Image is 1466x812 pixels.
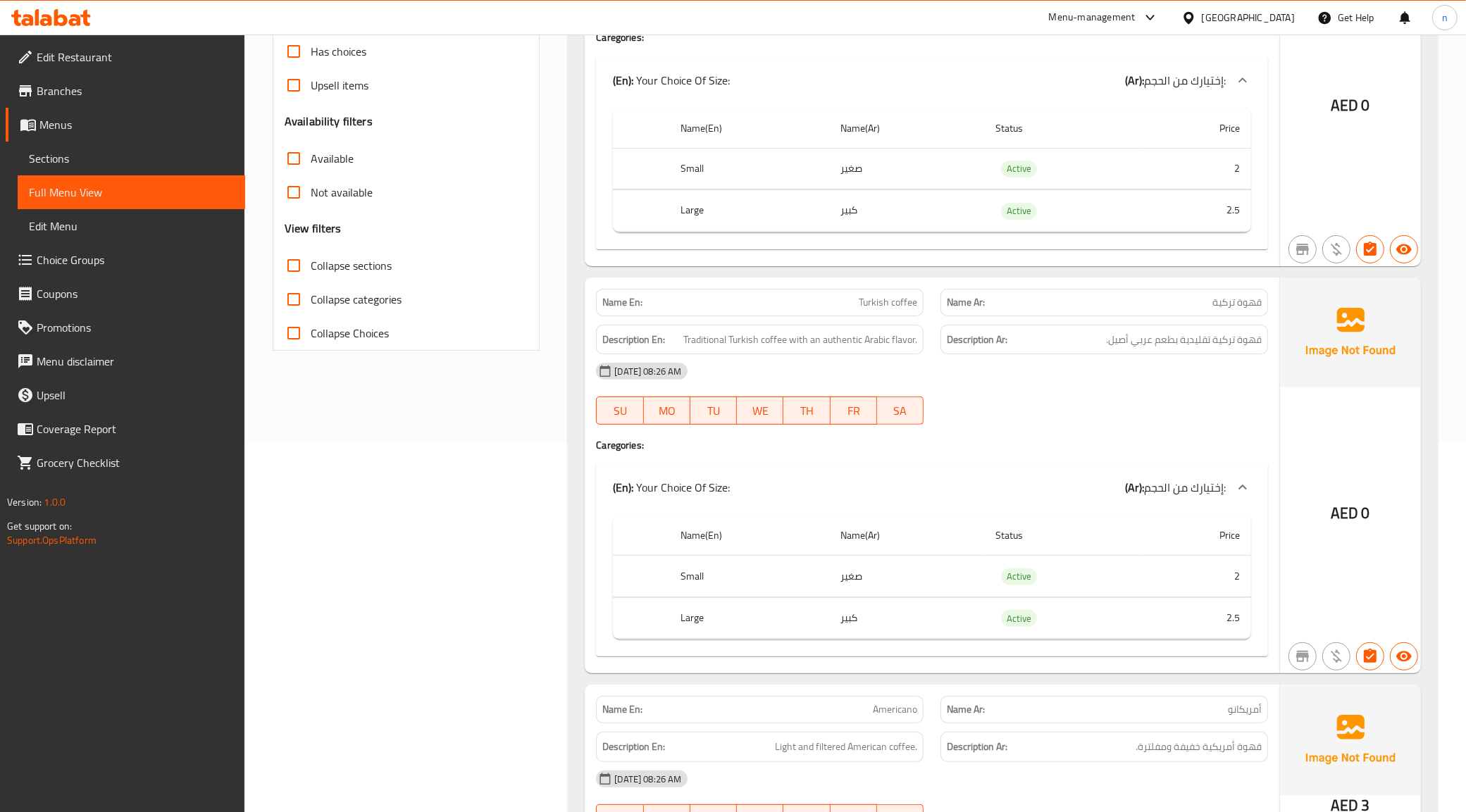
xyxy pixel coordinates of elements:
h3: Availability filters [285,113,373,130]
button: Available [1390,642,1418,670]
th: Small [669,148,829,189]
th: Price [1144,516,1251,556]
span: 0 [1362,499,1370,527]
a: Branches [6,74,245,108]
button: TU [690,396,737,425]
b: (Ar): [1125,70,1144,91]
span: Upsell [37,387,234,404]
a: Edit Menu [18,209,245,243]
button: Has choices [1356,235,1384,263]
td: صغير [829,148,984,189]
span: 1.0.0 [44,493,66,511]
h4: Caregories: [596,438,1268,452]
button: Has choices [1356,642,1384,670]
td: 2 [1144,148,1251,189]
button: SU [596,396,643,425]
a: Choice Groups [6,243,245,277]
td: صغير [829,556,984,597]
a: Menu disclaimer [6,344,245,378]
a: Grocery Checklist [6,446,245,480]
a: Coupons [6,277,245,311]
span: Choice Groups [37,251,234,268]
th: Status [984,108,1144,149]
strong: Name Ar: [947,295,985,310]
strong: Description En: [602,331,665,349]
span: Get support on: [7,517,72,535]
button: Available [1390,235,1418,263]
button: FR [831,396,877,425]
th: Large [669,190,829,232]
span: TU [696,401,731,421]
span: Active [1001,161,1037,177]
span: قهوة أمريكية خفيفة ومفلترة. [1136,738,1262,756]
a: Edit Restaurant [6,40,245,74]
span: [DATE] 08:26 AM [609,365,687,378]
a: Sections [18,142,245,175]
img: Ae5nvW7+0k+MAAAAAElFTkSuQmCC [1280,685,1421,794]
span: Available [311,150,354,167]
strong: Name En: [602,702,642,717]
strong: Description Ar: [947,331,1007,349]
span: قهوة تركية تقليدية بطعم عربي أصيل. [1106,331,1262,349]
span: Upsell items [311,77,368,94]
span: Collapse categories [311,291,402,308]
span: Menus [39,116,234,133]
span: إختيارك من الحجم: [1144,70,1226,91]
div: Menu-management [1049,9,1136,26]
span: SU [602,401,638,421]
th: Name(Ar) [829,108,984,149]
span: Collapse Choices [311,325,389,342]
span: Edit Restaurant [37,49,234,65]
p: Your Choice Of Size: [613,479,730,496]
p: Your Choice Of Size: [613,72,730,89]
span: Light and filtered American coffee. [775,738,917,756]
span: Coupons [37,285,234,302]
span: Grocery Checklist [37,454,234,471]
button: SA [877,396,924,425]
button: Not branch specific item [1288,642,1317,670]
a: Support.OpsPlatform [7,531,97,549]
span: SA [883,401,918,421]
button: WE [737,396,783,425]
span: n [1442,10,1448,25]
th: Large [669,597,829,639]
span: Turkish coffee [859,295,917,310]
th: Name(Ar) [829,516,984,556]
span: Sections [29,150,234,167]
span: Collapse sections [311,257,392,274]
span: قهوة تركية [1212,295,1262,310]
span: Active [1001,568,1037,585]
span: WE [743,401,778,421]
div: Active [1001,568,1037,585]
th: Name(En) [669,108,829,149]
th: Status [984,516,1144,556]
a: Full Menu View [18,175,245,209]
b: (En): [613,70,633,91]
td: 2 [1144,556,1251,597]
button: Purchased item [1322,642,1350,670]
a: Menus [6,108,245,142]
span: Branches [37,82,234,99]
a: Coverage Report [6,412,245,446]
span: Full Menu View [29,184,234,201]
span: Active [1001,203,1037,219]
td: 2.5 [1144,597,1251,639]
td: كبير [829,597,984,639]
b: (En): [613,477,633,498]
div: Active [1001,203,1037,220]
span: Traditional Turkish coffee with an authentic Arabic flavor. [683,331,917,349]
button: TH [783,396,830,425]
span: Edit Menu [29,218,234,235]
a: Promotions [6,311,245,344]
span: Coverage Report [37,420,234,437]
div: (En): Your Choice Of Size:(Ar):إختيارك من الحجم: [596,58,1268,103]
a: Upsell [6,378,245,412]
td: كبير [829,190,984,232]
strong: Name En: [602,295,642,310]
th: Small [669,556,829,597]
table: choices table [613,108,1251,232]
span: AED [1331,499,1358,527]
strong: Name Ar: [947,702,985,717]
strong: Description En: [602,738,665,756]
